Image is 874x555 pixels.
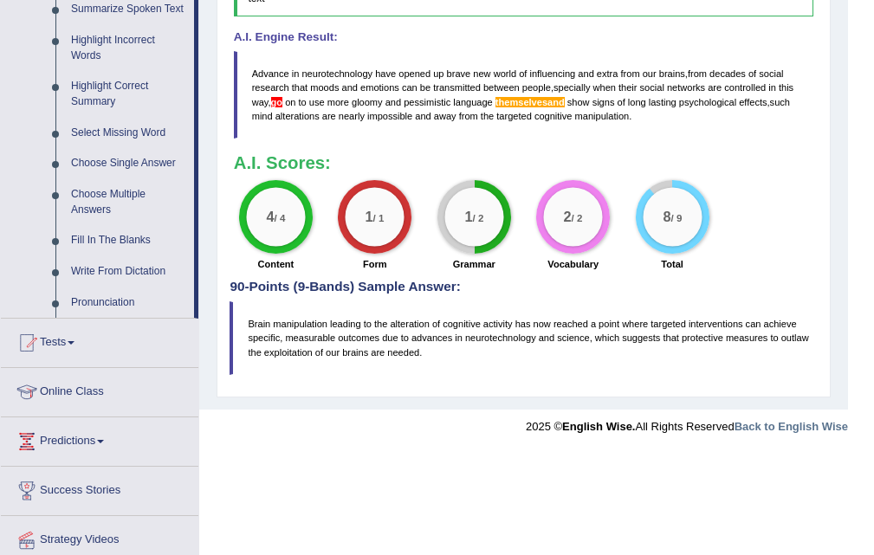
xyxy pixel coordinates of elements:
[739,97,767,107] span: effects
[534,111,573,121] span: cognitive
[562,420,635,433] strong: English Wise.
[519,68,527,79] span: of
[63,118,194,149] a: Select Missing Word
[299,97,307,107] span: to
[759,68,783,79] span: social
[472,212,483,223] small: / 2
[779,82,793,93] span: this
[63,225,194,256] a: Fill In The Blanks
[301,68,372,79] span: neurotechnology
[434,111,456,121] span: away
[63,287,194,319] a: Pronunciation
[481,111,494,121] span: the
[1,467,198,510] a: Success Stories
[564,209,572,224] big: 2
[748,68,756,79] span: of
[575,111,630,121] span: manipulation
[526,410,848,435] div: 2025 © All Rights Reserved
[735,420,848,433] a: Back to English Wise
[661,257,683,271] label: Total
[473,68,490,79] span: new
[373,212,385,223] small: / 1
[63,148,194,179] a: Choose Single Answer
[453,257,495,271] label: Grammar
[547,257,599,271] label: Vocabulary
[402,82,418,93] span: can
[464,209,472,224] big: 1
[708,82,722,93] span: are
[415,111,431,121] span: and
[292,82,308,93] span: that
[360,82,399,93] span: emotions
[621,68,640,79] span: from
[628,97,646,107] span: long
[459,111,478,121] span: from
[529,68,575,79] span: influencing
[522,82,551,93] span: people
[269,97,271,107] span: Put a space after the comma. (did you mean: , go)
[420,82,431,93] span: be
[453,97,492,107] span: language
[352,97,383,107] span: gloomy
[724,82,766,93] span: controlled
[398,68,431,79] span: opened
[367,111,412,121] span: impossible
[768,82,776,93] span: in
[271,97,283,107] span: Put a space after the comma. (did you mean: , go)
[709,68,746,79] span: decades
[339,111,365,121] span: nearly
[363,257,387,271] label: Form
[649,97,677,107] span: lasting
[433,82,481,93] span: transmitted
[447,68,471,79] span: brave
[252,68,289,79] span: Advance
[1,368,198,411] a: Online Class
[670,212,682,223] small: / 9
[572,212,583,223] small: / 2
[252,111,273,121] span: mind
[234,51,814,139] blockquote: , , , .
[342,82,358,93] span: and
[1,319,198,362] a: Tests
[252,97,269,107] span: way
[496,111,532,121] span: targeted
[618,97,625,107] span: of
[592,97,615,107] span: signs
[554,82,590,93] span: specially
[375,68,396,79] span: have
[327,97,349,107] span: more
[63,179,194,225] a: Choose Multiple Answers
[659,68,685,79] span: brains
[679,97,736,107] span: psychological
[230,301,817,375] blockquote: Brain manipulation leading to the alteration of cognitive activity has now reached a point where ...
[266,209,274,224] big: 4
[310,82,339,93] span: moods
[597,68,618,79] span: extra
[63,25,194,71] a: Highlight Incorrect Words
[433,68,443,79] span: up
[309,97,325,107] span: use
[285,97,295,107] span: on
[275,111,320,121] span: alterations
[618,82,638,93] span: their
[667,82,705,93] span: networks
[292,68,300,79] span: in
[770,97,790,107] span: such
[495,97,565,107] span: Possible spelling mistake found. (did you mean: themselves and)
[494,68,516,79] span: world
[640,82,664,93] span: social
[567,97,590,107] span: show
[234,153,331,172] b: A.I. Scores:
[385,97,401,107] span: and
[63,71,194,117] a: Highlight Correct Summary
[366,209,373,224] big: 1
[578,68,593,79] span: and
[252,82,289,93] span: research
[63,256,194,287] a: Write From Dictation
[593,82,616,93] span: when
[404,97,450,107] span: pessimistic
[322,111,336,121] span: are
[275,212,286,223] small: / 4
[643,68,657,79] span: our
